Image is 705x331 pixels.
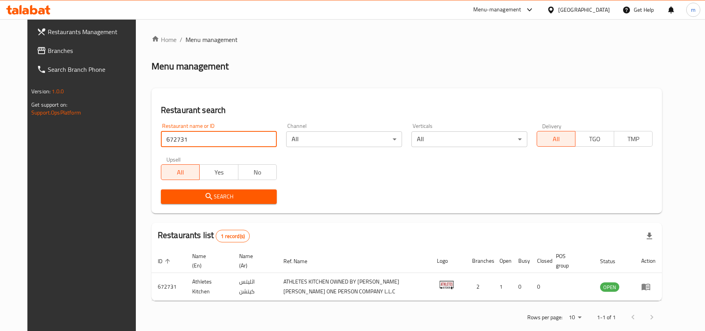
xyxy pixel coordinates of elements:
[158,229,250,242] h2: Restaurants list
[431,249,466,273] th: Logo
[493,249,512,273] th: Open
[161,104,653,116] h2: Restaurant search
[512,249,531,273] th: Busy
[151,249,662,301] table: enhanced table
[493,273,512,301] td: 1
[192,251,224,270] span: Name (En)
[635,249,662,273] th: Action
[167,192,270,202] span: Search
[151,35,662,44] nav: breadcrumb
[151,35,177,44] a: Home
[199,164,238,180] button: Yes
[579,133,611,145] span: TGO
[466,249,493,273] th: Branches
[566,312,584,324] div: Rows per page:
[161,131,277,147] input: Search for restaurant name or ID..
[473,5,521,15] div: Menu-management
[542,123,562,129] label: Delivery
[48,27,139,36] span: Restaurants Management
[48,46,139,55] span: Branches
[186,273,233,301] td: Athletes Kitchen
[31,100,67,110] span: Get support on:
[556,251,584,270] span: POS group
[531,273,550,301] td: 0
[216,230,250,242] div: Total records count
[558,5,610,14] div: [GEOGRAPHIC_DATA]
[186,35,238,44] span: Menu management
[614,131,653,147] button: TMP
[31,86,50,96] span: Version:
[216,233,249,240] span: 1 record(s)
[203,167,235,178] span: Yes
[166,156,181,162] label: Upsell
[151,273,186,301] td: 672731
[239,251,268,270] span: Name (Ar)
[691,5,696,14] span: m
[575,131,614,147] button: TGO
[161,164,200,180] button: All
[527,313,563,322] p: Rows per page:
[531,249,550,273] th: Closed
[233,273,277,301] td: اثليتس كيتشن
[31,41,145,60] a: Branches
[180,35,182,44] li: /
[164,167,197,178] span: All
[31,60,145,79] a: Search Branch Phone
[286,131,402,147] div: All
[537,131,575,147] button: All
[437,275,456,295] img: Athletes Kitchen
[277,273,431,301] td: ATHLETES KITCHEN OWNED BY [PERSON_NAME] [PERSON_NAME] ONE PERSON COMPANY L.L.C
[597,313,616,322] p: 1-1 of 1
[238,164,277,180] button: No
[31,107,81,118] a: Support.OpsPlatform
[48,65,139,74] span: Search Branch Phone
[640,227,659,246] div: Export file
[540,133,572,145] span: All
[161,189,277,204] button: Search
[283,256,317,266] span: Ref. Name
[151,60,229,73] h2: Menu management
[617,133,649,145] span: TMP
[466,273,493,301] td: 2
[512,273,531,301] td: 0
[31,22,145,41] a: Restaurants Management
[52,86,64,96] span: 1.0.0
[158,256,173,266] span: ID
[242,167,274,178] span: No
[600,256,626,266] span: Status
[641,282,656,291] div: Menu
[411,131,527,147] div: All
[600,283,619,292] span: OPEN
